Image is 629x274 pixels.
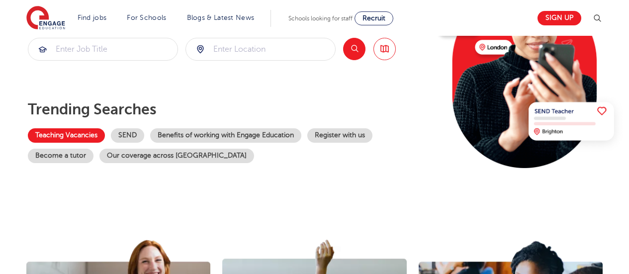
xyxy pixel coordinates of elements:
a: Sign up [538,11,581,25]
div: Submit [28,38,178,61]
img: Engage Education [26,6,65,31]
div: Submit [185,38,336,61]
a: Our coverage across [GEOGRAPHIC_DATA] [99,149,254,163]
p: Trending searches [28,100,429,118]
a: Register with us [307,128,372,143]
a: Benefits of working with Engage Education [150,128,301,143]
button: Search [343,38,365,60]
a: SEND [111,128,144,143]
input: Submit [186,38,335,60]
span: Schools looking for staff [288,15,353,22]
a: Become a tutor [28,149,93,163]
a: Recruit [355,11,393,25]
a: Find jobs [78,14,107,21]
a: For Schools [127,14,166,21]
input: Submit [28,38,178,60]
span: Recruit [362,14,385,22]
a: Teaching Vacancies [28,128,105,143]
a: Blogs & Latest News [187,14,255,21]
